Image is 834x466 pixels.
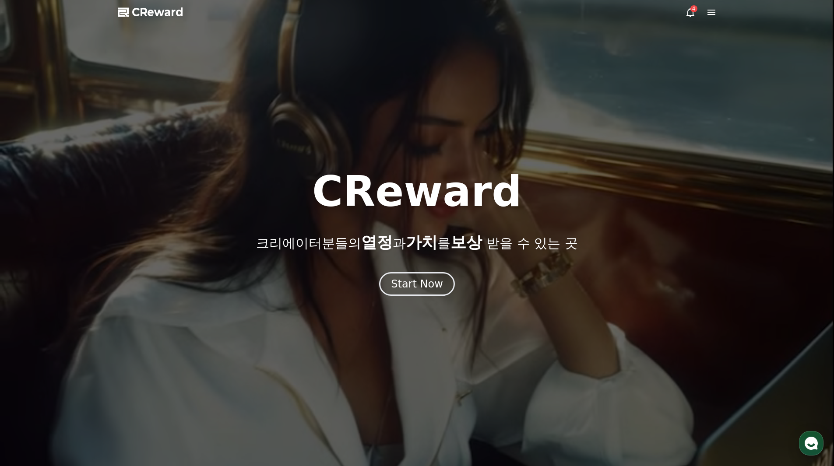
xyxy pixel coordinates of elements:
[406,233,437,251] span: 가치
[256,234,577,251] p: 크리에이터분들의 과 를 받을 수 있는 곳
[312,171,522,213] h1: CReward
[685,7,696,18] a: 4
[80,291,91,298] span: 대화
[118,5,183,19] a: CReward
[113,277,168,299] a: 설정
[28,291,33,298] span: 홈
[690,5,697,12] div: 4
[3,277,58,299] a: 홈
[361,233,393,251] span: 열정
[132,5,183,19] span: CReward
[450,233,482,251] span: 보상
[379,272,455,296] button: Start Now
[379,281,455,289] a: Start Now
[58,277,113,299] a: 대화
[391,277,443,291] div: Start Now
[135,291,146,298] span: 설정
